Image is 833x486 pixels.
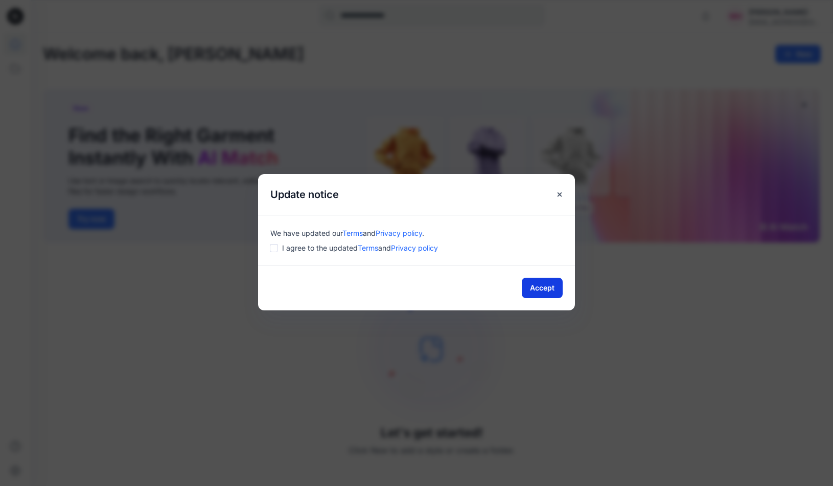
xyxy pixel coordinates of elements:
[358,244,378,252] a: Terms
[522,278,563,298] button: Accept
[550,185,569,204] button: Close
[258,174,351,215] h5: Update notice
[282,242,438,253] span: I agree to the updated
[376,229,422,237] a: Privacy policy
[391,244,438,252] a: Privacy policy
[363,229,376,237] span: and
[270,228,563,238] div: We have updated our .
[378,244,391,252] span: and
[342,229,363,237] a: Terms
